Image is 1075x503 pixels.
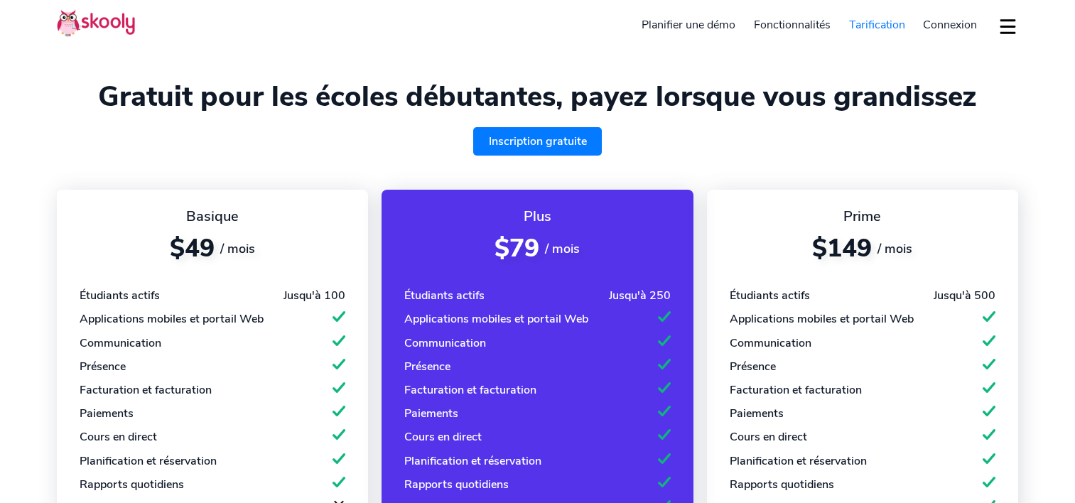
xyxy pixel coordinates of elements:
div: Communication [404,335,486,351]
div: Paiements [404,406,458,421]
img: Skooly [57,9,135,37]
h1: Gratuit pour les écoles débutantes, payez lorsque vous grandissez [57,80,1018,114]
div: Facturation et facturation [80,382,212,398]
a: Connexion [914,13,986,36]
div: Étudiants actifs [80,288,160,303]
div: Étudiants actifs [404,288,485,303]
div: Présence [80,359,126,374]
button: dropdown menu [998,10,1018,43]
div: Planification et réservation [80,453,217,469]
div: Rapports quotidiens [80,477,184,492]
div: Jusqu'à 100 [283,288,345,303]
div: Facturation et facturation [730,382,862,398]
span: Connexion [923,17,977,33]
div: Facturation et facturation [404,382,536,398]
span: $49 [170,232,215,265]
a: Tarification [840,13,914,36]
span: $149 [812,232,872,265]
a: Planifier une démo [633,13,745,36]
div: Paiements [80,406,134,421]
div: Applications mobiles et portail Web [80,311,264,327]
div: Prime [730,207,995,226]
div: Planification et réservation [404,453,541,469]
div: Cours en direct [404,429,482,445]
span: / mois [545,240,580,257]
div: Jusqu'à 250 [609,288,671,303]
div: Étudiants actifs [730,288,810,303]
div: Présence [404,359,450,374]
div: Cours en direct [80,429,157,445]
span: / mois [877,240,912,257]
a: Inscription gratuite [473,127,603,156]
div: Plus [404,207,670,226]
div: Rapports quotidiens [404,477,509,492]
div: Applications mobiles et portail Web [404,311,588,327]
div: Basique [80,207,345,226]
span: Tarification [849,17,905,33]
div: Applications mobiles et portail Web [730,311,914,327]
span: $79 [495,232,539,265]
a: Fonctionnalités [745,13,840,36]
div: Communication [730,335,811,351]
div: Communication [80,335,161,351]
div: Présence [730,359,776,374]
div: Jusqu'à 500 [934,288,995,303]
span: / mois [220,240,255,257]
